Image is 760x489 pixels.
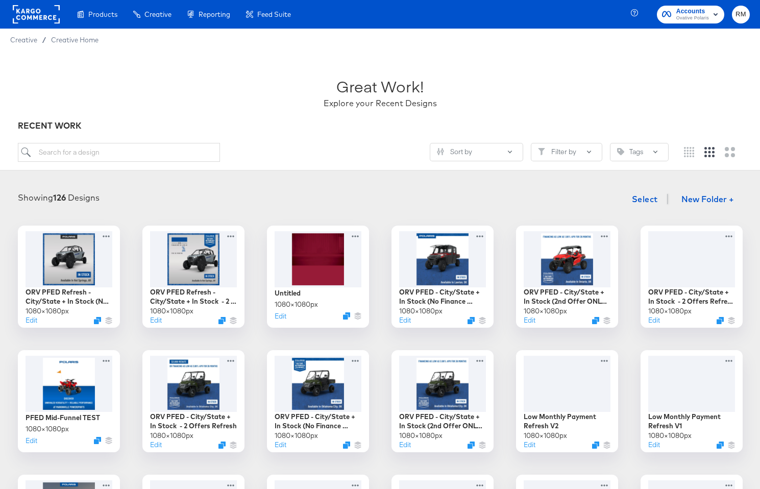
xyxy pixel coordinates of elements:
[673,190,743,210] button: New Folder +
[524,306,567,316] div: 1080 × 1080 px
[18,120,743,132] div: RECENT WORK
[150,287,237,306] div: ORV PFED Refresh - City/State + In Stock - 2 Offers Refresh
[275,288,301,298] div: Untitled
[610,143,669,161] button: TagTags
[275,300,318,309] div: 1080 × 1080 px
[648,431,692,441] div: 1080 × 1080 px
[391,350,494,452] div: ORV PFED - City/State + In Stock (2nd Offer ONLY) Refresh1080×1080pxEditDuplicate
[704,147,715,157] svg: Medium grid
[37,36,51,44] span: /
[257,10,291,18] span: Feed Suite
[199,10,230,18] span: Reporting
[538,148,545,155] svg: Filter
[26,436,37,446] button: Edit
[26,315,37,325] button: Edit
[94,437,101,444] svg: Duplicate
[324,97,437,109] div: Explore your Recent Designs
[218,317,226,324] svg: Duplicate
[18,350,120,452] div: PFED Mid-Funnel TEST1080×1080pxEditDuplicate
[648,287,735,306] div: ORV PFED - City/State + In Stock - 2 Offers Refresh + snowflake fix
[524,440,535,450] button: Edit
[592,442,599,449] svg: Duplicate
[18,226,120,328] div: ORV PFED Refresh - City/State + In Stock (No Finance Offer)1080×1080pxEditDuplicate
[53,192,66,203] strong: 126
[150,306,193,316] div: 1080 × 1080 px
[641,226,743,328] div: ORV PFED - City/State + In Stock - 2 Offers Refresh + snowflake fix1080×1080pxEditDuplicate
[592,317,599,324] svg: Duplicate
[150,431,193,441] div: 1080 × 1080 px
[437,148,444,155] svg: Sliders
[399,315,411,325] button: Edit
[267,350,369,452] div: ORV PFED - City/State + In Stock (No Finance Offer) Refresh1080×1080pxEditDuplicate
[717,442,724,449] svg: Duplicate
[391,226,494,328] div: ORV PFED - City/State + In Stock (No Finance Offer) + snowflake fix1080×1080pxEditDuplicate
[142,226,244,328] div: ORV PFED Refresh - City/State + In Stock - 2 Offers Refresh1080×1080pxEditDuplicate
[399,306,443,316] div: 1080 × 1080 px
[150,412,237,431] div: ORV PFED - City/State + In Stock - 2 Offers Refresh
[10,36,37,44] span: Creative
[632,192,658,206] span: Select
[628,189,662,209] button: Select
[524,431,567,441] div: 1080 × 1080 px
[26,413,100,423] div: PFED Mid-Funnel TEST
[26,306,69,316] div: 1080 × 1080 px
[732,6,750,23] button: RM
[399,431,443,441] div: 1080 × 1080 px
[150,315,162,325] button: Edit
[267,226,369,328] div: Untitled1080×1080pxEditDuplicate
[641,350,743,452] div: Low Monthly Payment Refresh V11080×1080pxEditDuplicate
[524,315,535,325] button: Edit
[648,440,660,450] button: Edit
[51,36,99,44] a: Creative Home
[648,315,660,325] button: Edit
[150,440,162,450] button: Edit
[516,350,618,452] div: Low Monthly Payment Refresh V21080×1080pxEditDuplicate
[430,143,523,161] button: SlidersSort by
[676,6,709,17] span: Accounts
[648,306,692,316] div: 1080 × 1080 px
[736,9,746,20] span: RM
[18,143,220,162] input: Search for a design
[648,412,735,431] div: Low Monthly Payment Refresh V1
[26,287,112,306] div: ORV PFED Refresh - City/State + In Stock (No Finance Offer)
[336,76,424,97] div: Great Work!
[684,147,694,157] svg: Small grid
[516,226,618,328] div: ORV PFED - City/State + In Stock (2nd Offer ONLY) Refresh + snowflake fix1080×1080pxEditDuplicate
[343,312,350,320] svg: Duplicate
[275,440,286,450] button: Edit
[468,317,475,324] svg: Duplicate
[94,317,101,324] svg: Duplicate
[218,442,226,449] svg: Duplicate
[468,442,475,449] svg: Duplicate
[399,287,486,306] div: ORV PFED - City/State + In Stock (No Finance Offer) + snowflake fix
[144,10,171,18] span: Creative
[26,424,69,434] div: 1080 × 1080 px
[717,317,724,324] svg: Duplicate
[399,440,411,450] button: Edit
[343,442,350,449] svg: Duplicate
[725,147,735,157] svg: Large grid
[399,412,486,431] div: ORV PFED - City/State + In Stock (2nd Offer ONLY) Refresh
[524,287,610,306] div: ORV PFED - City/State + In Stock (2nd Offer ONLY) Refresh + snowflake fix
[531,143,602,161] button: FilterFilter by
[275,412,361,431] div: ORV PFED - City/State + In Stock (No Finance Offer) Refresh
[676,14,709,22] span: Ovative Polaris
[524,412,610,431] div: Low Monthly Payment Refresh V2
[617,148,624,155] svg: Tag
[88,10,117,18] span: Products
[142,350,244,452] div: ORV PFED - City/State + In Stock - 2 Offers Refresh1080×1080pxEditDuplicate
[18,192,100,204] div: Showing Designs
